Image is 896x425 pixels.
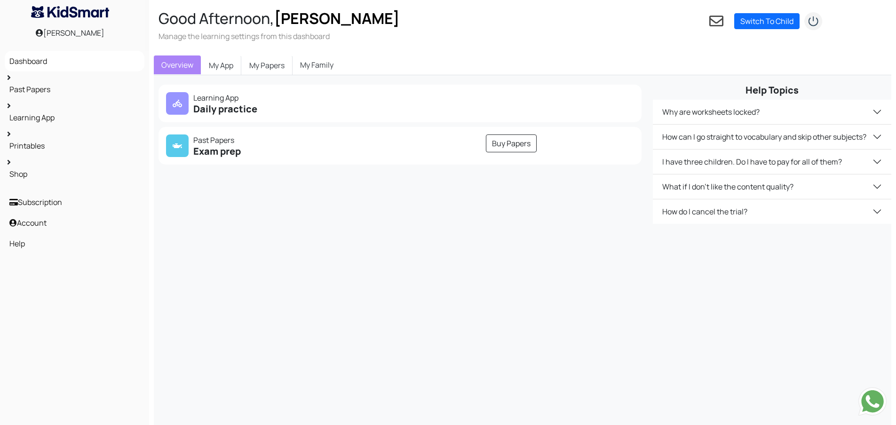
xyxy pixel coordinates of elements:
a: My Papers [241,55,293,75]
a: Past Papers [7,81,142,97]
button: How do I cancel the trial? [653,199,891,224]
a: Printables [7,138,142,154]
a: Help [7,236,142,252]
button: I have three children. Do I have to pay for all of them? [653,150,891,174]
h2: Good Afternoon, [159,9,400,27]
a: Shop [7,166,142,182]
img: logout2.png [804,12,823,31]
a: Overview [154,55,201,74]
img: KidSmart logo [31,6,109,18]
h5: Daily practice [166,103,394,115]
img: Send whatsapp message to +442080035976 [858,387,887,416]
a: Dashboard [7,53,142,69]
p: Past Papers [166,134,394,146]
a: Subscription [7,194,142,210]
a: Buy Papers [486,134,537,152]
span: [PERSON_NAME] [274,8,400,29]
button: What if I don't like the content quality? [653,174,891,199]
a: Switch To Child [734,13,800,29]
a: Account [7,215,142,231]
h3: Manage the learning settings from this dashboard [159,31,400,41]
a: Learning App [7,110,142,126]
p: Learning App [166,92,394,103]
button: How can I go straight to vocabulary and skip other subjects? [653,125,891,149]
button: Why are worksheets locked? [653,100,891,124]
h5: Help Topics [653,85,891,96]
a: My App [201,55,241,75]
h5: Exam prep [166,146,394,157]
a: My Family [293,55,341,74]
